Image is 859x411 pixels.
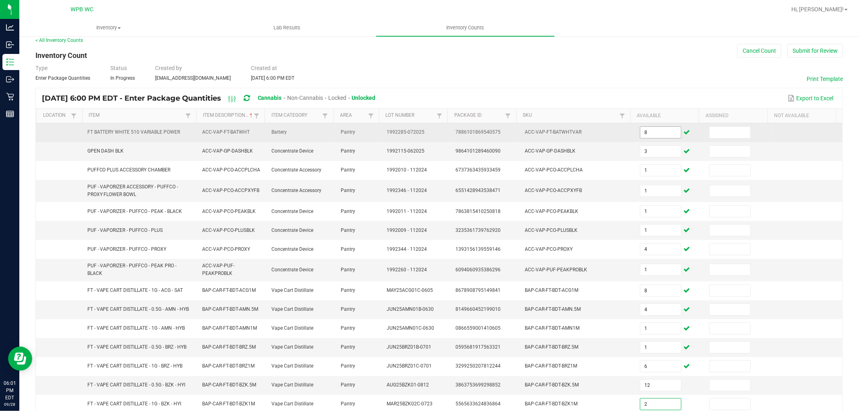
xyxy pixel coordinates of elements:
[456,129,501,135] span: 7886101869540575
[376,19,555,36] a: Inventory Counts
[387,227,427,233] span: 1992009 - 112024
[387,363,432,369] span: JUN25BRZ01C-0701
[155,65,182,71] span: Created by
[341,209,355,214] span: Pantry
[456,287,501,293] span: 8678908795149841
[203,209,256,214] span: ACC-VAP-PCO-PEAKBLK
[271,344,313,350] span: Vape Cart Distillate
[436,24,495,31] span: Inventory Counts
[35,37,83,43] a: < All Inventory Counts
[248,112,255,119] span: Sortable
[87,246,167,252] span: PUF - VAPORIZER - PUFFCO - PROXY
[456,267,501,273] span: 6094060935386296
[787,44,843,58] button: Submit for Review
[87,287,183,293] span: FT - VAPE CART DISTILLATE - 1G - ACG - SAT
[341,227,355,233] span: Pantry
[271,167,321,173] span: Concentrate Accessory
[4,401,16,407] p: 09/28
[19,19,198,36] a: Inventory
[791,6,844,12] span: Hi, [PERSON_NAME]!
[43,112,69,119] a: LocationSortable
[387,167,427,173] span: 1992010 - 112024
[271,287,313,293] span: Vape Cart Distillate
[341,382,355,388] span: Pantry
[89,112,183,119] a: ItemSortable
[341,188,355,193] span: Pantry
[263,24,311,31] span: Lab Results
[523,112,617,119] a: SKUSortable
[271,267,313,273] span: Concentrate Device
[456,246,501,252] span: 1393156139559146
[807,75,843,83] button: Print Template
[251,65,277,71] span: Created at
[271,112,321,119] a: Item CategorySortable
[321,111,330,121] a: Filter
[198,19,376,36] a: Lab Results
[6,93,14,101] inline-svg: Retail
[87,382,186,388] span: FT - VAPE CART DISTILLATE - 0.5G - BZK - HYI
[87,325,185,331] span: FT - VAPE CART DISTILLATE - 1G - AMN - HYB
[617,111,627,121] a: Filter
[341,167,355,173] span: Pantry
[252,111,261,121] a: Filter
[341,129,355,135] span: Pantry
[456,209,501,214] span: 7863815410250818
[456,382,501,388] span: 3863753699298852
[699,109,767,123] th: Assigned
[271,363,313,369] span: Vape Cart Distillate
[155,75,231,81] span: [EMAIL_ADDRESS][DOMAIN_NAME]
[387,344,431,350] span: JUN25BRZ01B-0701
[35,75,90,81] span: Enter Package Quantities
[271,209,313,214] span: Concentrate Device
[69,111,79,121] a: Filter
[271,188,321,193] span: Concentrate Accessory
[203,188,260,193] span: ACC-VAP-PCO-ACCPXYFB
[203,287,256,293] span: BAP-CAR-FT-BDT-ACG1M
[87,184,178,197] span: PUF - VAPORIZER ACCESSORY - PUFFCO - PROXY FLOWER BOWL
[456,227,501,233] span: 3235361739762920
[87,227,163,233] span: PUF - VAPORIZER - PUFFCO - PLUS
[258,95,282,101] span: Cannabis
[503,111,513,121] a: Filter
[525,188,582,193] span: ACC-VAP-PCO-ACCPXYFB
[87,167,171,173] span: PUFFCO PLUS ACCESSORY CHAMBER
[454,112,503,119] a: Package IdSortable
[271,382,313,388] span: Vape Cart Distillate
[768,109,836,123] th: Not Available
[42,91,382,106] div: [DATE] 6:00 PM EDT - Enter Package Quantities
[203,263,235,276] span: ACC-VAP-PUF-PEAKPROBLK
[525,287,578,293] span: BAP-CAR-FT-BDT-ACG1M
[525,227,577,233] span: ACC-VAP-PCO-PLUSBLK
[203,325,257,331] span: BAP-CAR-FT-BDT-AMN1M
[387,209,427,214] span: 1992011 - 112024
[525,325,580,331] span: BAP-CAR-FT-BDT-AMN1M
[271,401,313,407] span: Vape Cart Distillate
[525,246,573,252] span: ACC-VAP-PCO-PROXY
[4,380,16,401] p: 06:01 PM EDT
[87,263,177,276] span: PUF - VAPORIZER - PUFFCO - PEAK PRO - BLACK
[456,401,501,407] span: 5565633624836864
[525,382,579,388] span: BAP-CAR-FT-BDT-BZK.5M
[525,344,578,350] span: BAP-CAR-FT-BDT-BRZ.5M
[203,382,257,388] span: BAP-CAR-FT-BDT-BZK.5M
[435,111,444,121] a: Filter
[6,23,14,31] inline-svg: Analytics
[20,24,197,31] span: Inventory
[387,188,427,193] span: 1992346 - 112024
[110,65,127,71] span: Status
[366,111,376,121] a: Filter
[183,111,193,121] a: Filter
[456,188,501,193] span: 6551428943538471
[203,306,259,312] span: BAP-CAR-FT-BDT-AMN.5M
[341,325,355,331] span: Pantry
[6,75,14,83] inline-svg: Outbound
[352,95,376,101] span: Unlocked
[203,363,255,369] span: BAP-CAR-FT-BDT-BRZ1M
[341,246,355,252] span: Pantry
[87,209,182,214] span: PUF - VAPORIZER - PUFFCO - PEAK - BLACK
[340,112,366,119] a: AreaSortable
[387,246,427,252] span: 1992344 - 112024
[271,148,313,154] span: Concentrate Device
[203,401,255,407] span: BAP-CAR-FT-BDT-BZK1M
[87,148,124,154] span: GPEN DASH BLK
